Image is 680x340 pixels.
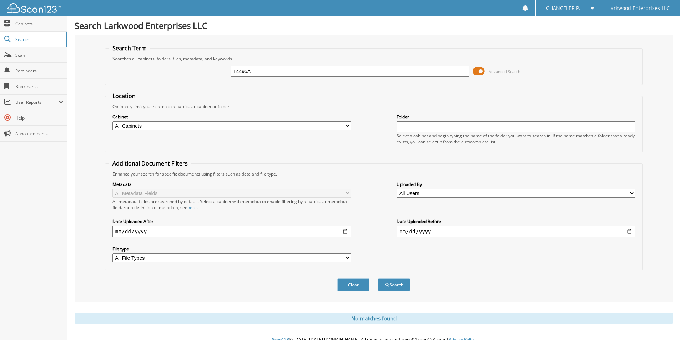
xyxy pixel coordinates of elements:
span: Bookmarks [15,83,64,90]
legend: Search Term [109,44,150,52]
span: Advanced Search [489,69,520,74]
div: Searches all cabinets, folders, files, metadata, and keywords [109,56,639,62]
span: Scan [15,52,64,58]
label: Metadata [112,181,351,187]
img: scan123-logo-white.svg [7,3,61,13]
h1: Search Larkwood Enterprises LLC [75,20,673,31]
a: here [187,204,197,210]
span: CHANCELER P. [546,6,580,10]
div: All metadata fields are searched by default. Select a cabinet with metadata to enable filtering b... [112,198,351,210]
button: Clear [337,278,369,291]
div: No matches found [75,313,673,324]
div: Optionally limit your search to a particular cabinet or folder [109,103,639,110]
span: Larkwood Enterprises LLC [608,6,670,10]
legend: Additional Document Filters [109,159,191,167]
label: Uploaded By [397,181,635,187]
input: start [112,226,351,237]
label: Cabinet [112,114,351,120]
span: Cabinets [15,21,64,27]
label: Folder [397,114,635,120]
span: Announcements [15,131,64,137]
label: Date Uploaded Before [397,218,635,224]
legend: Location [109,92,139,100]
span: Search [15,36,62,42]
button: Search [378,278,410,291]
div: Enhance your search for specific documents using filters such as date and file type. [109,171,639,177]
input: end [397,226,635,237]
div: Select a cabinet and begin typing the name of the folder you want to search in. If the name match... [397,133,635,145]
span: Help [15,115,64,121]
span: Reminders [15,68,64,74]
label: Date Uploaded After [112,218,351,224]
span: User Reports [15,99,59,105]
label: File type [112,246,351,252]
